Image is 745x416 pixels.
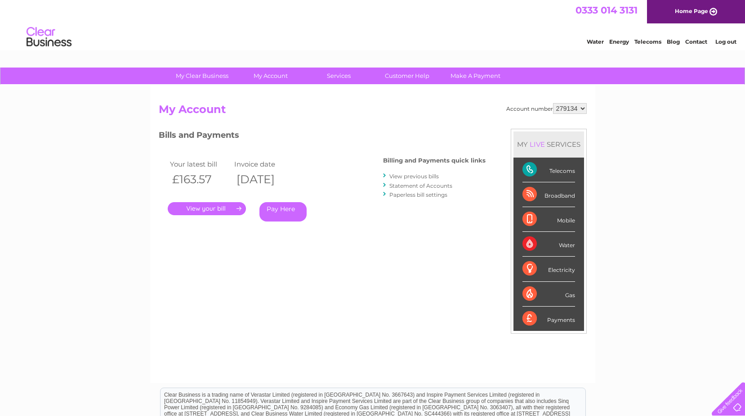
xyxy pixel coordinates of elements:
a: Telecoms [634,38,661,45]
a: Statement of Accounts [389,182,452,189]
div: LIVE [528,140,547,149]
div: Broadband [522,182,575,207]
a: Water [587,38,604,45]
a: 0333 014 3131 [575,5,638,16]
a: Energy [609,38,629,45]
a: My Clear Business [165,68,239,84]
div: Mobile [522,207,575,232]
img: logo.png [26,23,72,51]
h3: Bills and Payments [159,129,486,145]
div: MY SERVICES [513,131,584,157]
th: [DATE] [232,170,297,189]
div: Telecoms [522,158,575,182]
th: £163.57 [168,170,232,189]
div: Electricity [522,257,575,281]
div: Water [522,232,575,257]
div: Clear Business is a trading name of Verastar Limited (registered in [GEOGRAPHIC_DATA] No. 3667643... [161,5,585,44]
h2: My Account [159,103,587,120]
a: Blog [667,38,680,45]
a: Paperless bill settings [389,191,447,198]
td: Invoice date [232,158,297,170]
a: Make A Payment [438,68,513,84]
a: Services [302,68,376,84]
td: Your latest bill [168,158,232,170]
a: Customer Help [370,68,444,84]
h4: Billing and Payments quick links [383,157,486,164]
div: Account number [506,103,587,114]
a: Contact [685,38,707,45]
a: View previous bills [389,173,439,180]
a: . [168,202,246,215]
a: Pay Here [259,202,307,222]
div: Payments [522,307,575,331]
a: Log out [715,38,736,45]
a: My Account [233,68,308,84]
div: Gas [522,282,575,307]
